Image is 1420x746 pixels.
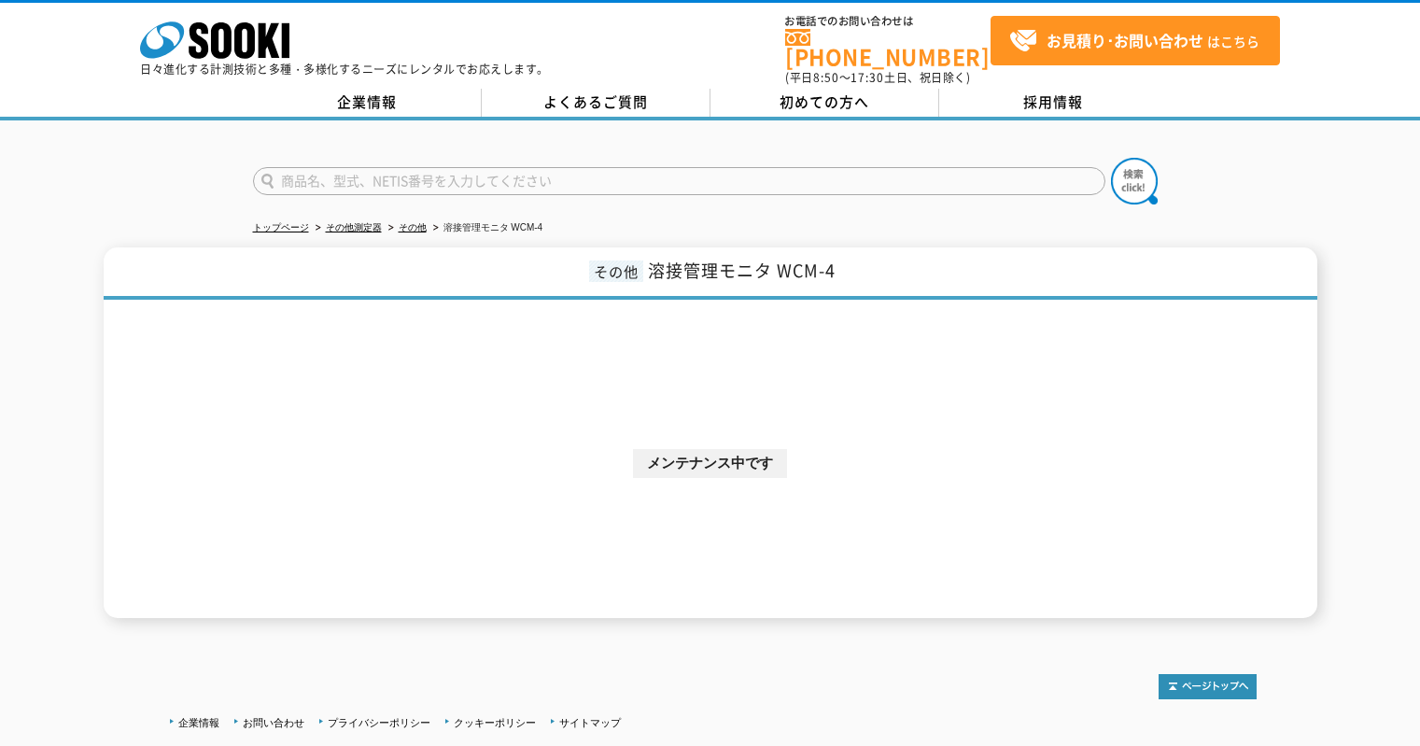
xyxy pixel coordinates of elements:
[785,16,991,27] span: お電話でのお問い合わせは
[253,89,482,117] a: 企業情報
[559,717,621,728] a: サイトマップ
[939,89,1168,117] a: 採用情報
[1047,29,1203,51] strong: お見積り･お問い合わせ
[454,717,536,728] a: クッキーポリシー
[243,717,304,728] a: お問い合わせ
[648,258,836,283] span: 溶接管理モニタ WCM-4
[785,29,991,67] a: [PHONE_NUMBER]
[780,91,869,112] span: 初めての方へ
[785,69,970,86] span: (平日 ～ 土日、祝日除く)
[1159,674,1257,699] img: トップページへ
[589,260,643,282] span: その他
[429,218,543,238] li: 溶接管理モニタ WCM-4
[253,222,309,232] a: トップページ
[140,63,549,75] p: 日々進化する計測技術と多種・多様化するニーズにレンタルでお応えします。
[710,89,939,117] a: 初めての方へ
[991,16,1280,65] a: お見積り･お問い合わせはこちら
[328,717,430,728] a: プライバシーポリシー
[253,167,1105,195] input: 商品名、型式、NETIS番号を入力してください
[633,449,787,478] p: メンテナンス中です
[326,222,382,232] a: その他測定器
[1009,27,1259,55] span: はこちら
[482,89,710,117] a: よくあるご質問
[813,69,839,86] span: 8:50
[1111,158,1158,204] img: btn_search.png
[851,69,884,86] span: 17:30
[399,222,427,232] a: その他
[178,717,219,728] a: 企業情報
